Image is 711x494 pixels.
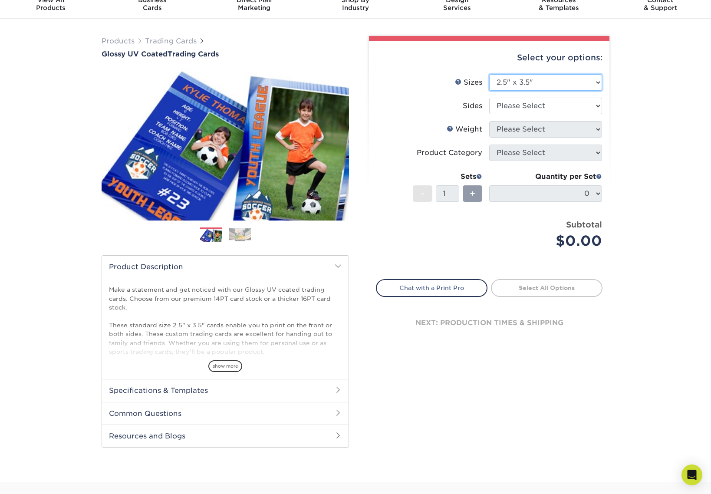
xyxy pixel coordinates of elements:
[376,41,602,74] div: Select your options:
[491,279,602,296] a: Select All Options
[102,256,349,278] h2: Product Description
[102,425,349,447] h2: Resources and Blogs
[102,59,349,230] img: Glossy UV Coated 01
[102,50,168,58] span: Glossy UV Coated
[376,279,487,296] a: Chat with a Print Pro
[447,124,482,135] div: Weight
[376,297,602,349] div: next: production times & shipping
[102,37,135,45] a: Products
[417,148,482,158] div: Product Category
[496,231,602,251] div: $0.00
[102,379,349,402] h2: Specifications & Templates
[102,50,349,58] h1: Trading Cards
[470,187,475,200] span: +
[2,468,74,491] iframe: Google Customer Reviews
[109,285,342,392] p: Make a statement and get noticed with our Glossy UV coated trading cards. Choose from our premium...
[455,77,482,88] div: Sizes
[229,228,251,241] img: Trading Cards 02
[463,101,482,111] div: Sides
[102,402,349,425] h2: Common Questions
[102,50,349,58] a: Glossy UV CoatedTrading Cards
[421,187,425,200] span: -
[489,171,602,182] div: Quantity per Set
[208,360,242,372] span: show more
[566,220,602,229] strong: Subtotal
[145,37,197,45] a: Trading Cards
[200,228,222,243] img: Trading Cards 01
[681,464,702,485] div: Open Intercom Messenger
[413,171,482,182] div: Sets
